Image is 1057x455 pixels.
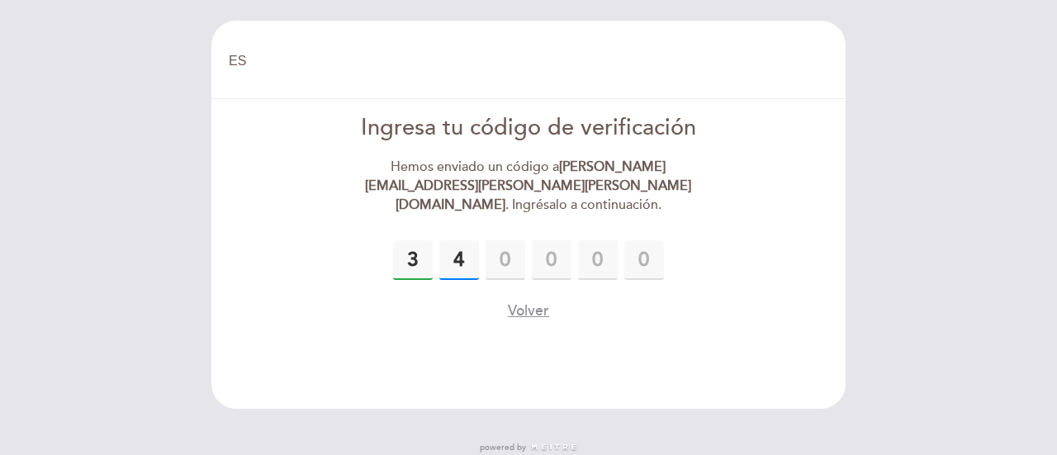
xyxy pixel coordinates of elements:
[480,442,577,453] a: powered by
[532,240,571,280] input: 0
[530,443,577,452] img: MEITRE
[508,301,549,321] button: Volver
[439,240,479,280] input: 0
[365,159,691,213] strong: [PERSON_NAME][EMAIL_ADDRESS][PERSON_NAME][PERSON_NAME][DOMAIN_NAME]
[480,442,526,453] span: powered by
[339,112,718,145] div: Ingresa tu código de verificación
[624,240,664,280] input: 0
[486,240,525,280] input: 0
[339,158,718,215] div: Hemos enviado un código a . Ingrésalo a continuación.
[393,240,433,280] input: 0
[578,240,618,280] input: 0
